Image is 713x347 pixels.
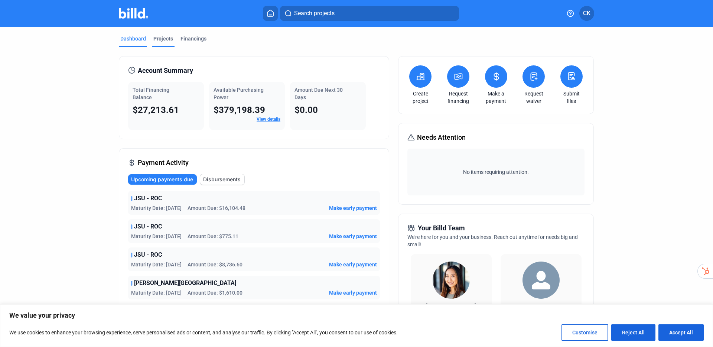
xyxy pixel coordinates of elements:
[294,105,318,115] span: $0.00
[188,289,242,296] span: Amount Due: $1,610.00
[579,6,594,21] button: CK
[133,87,169,100] span: Total Financing Balance
[561,324,608,341] button: Customise
[433,262,470,299] img: Relationship Manager
[521,90,547,105] a: Request waiver
[294,9,335,18] span: Search projects
[9,328,398,337] p: We use cookies to enhance your browsing experience, serve personalised ads or content, and analys...
[445,90,471,105] a: Request financing
[188,261,242,268] span: Amount Due: $8,736.60
[583,9,590,18] span: CK
[134,194,162,203] span: JSU - ROC
[128,174,197,185] button: Upcoming payments due
[203,176,241,183] span: Disbursements
[214,87,264,100] span: Available Purchasing Power
[611,324,655,341] button: Reject All
[138,158,189,168] span: Payment Activity
[522,262,560,299] img: Territory Manager
[410,168,581,176] span: No items requiring attention.
[426,303,476,311] span: [PERSON_NAME]
[134,222,162,231] span: JSU - ROC
[134,250,162,259] span: JSU - ROC
[131,289,182,296] span: Maturity Date: [DATE]
[329,204,377,212] button: Make early payment
[407,234,578,247] span: We're here for you and your business. Reach out anytime for needs big and small!
[407,90,433,105] a: Create project
[134,279,236,288] span: [PERSON_NAME][GEOGRAPHIC_DATA]
[131,261,182,268] span: Maturity Date: [DATE]
[119,8,148,19] img: Billd Company Logo
[131,204,182,212] span: Maturity Date: [DATE]
[417,132,466,143] span: Needs Attention
[329,233,377,240] button: Make early payment
[658,324,704,341] button: Accept All
[9,311,704,320] p: We value your privacy
[214,105,265,115] span: $379,198.39
[180,35,206,42] div: Financings
[257,117,280,122] a: View details
[483,90,509,105] a: Make a payment
[329,261,377,268] button: Make early payment
[131,233,182,240] span: Maturity Date: [DATE]
[153,35,173,42] div: Projects
[131,176,193,183] span: Upcoming payments due
[188,233,238,240] span: Amount Due: $775.11
[329,289,377,296] button: Make early payment
[294,87,343,100] span: Amount Due Next 30 Days
[200,174,245,185] button: Disbursements
[138,65,193,76] span: Account Summary
[418,223,465,233] span: Your Billd Team
[133,105,179,115] span: $27,213.61
[188,204,245,212] span: Amount Due: $16,104.48
[120,35,146,42] div: Dashboard
[280,6,459,21] button: Search projects
[559,90,585,105] a: Submit files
